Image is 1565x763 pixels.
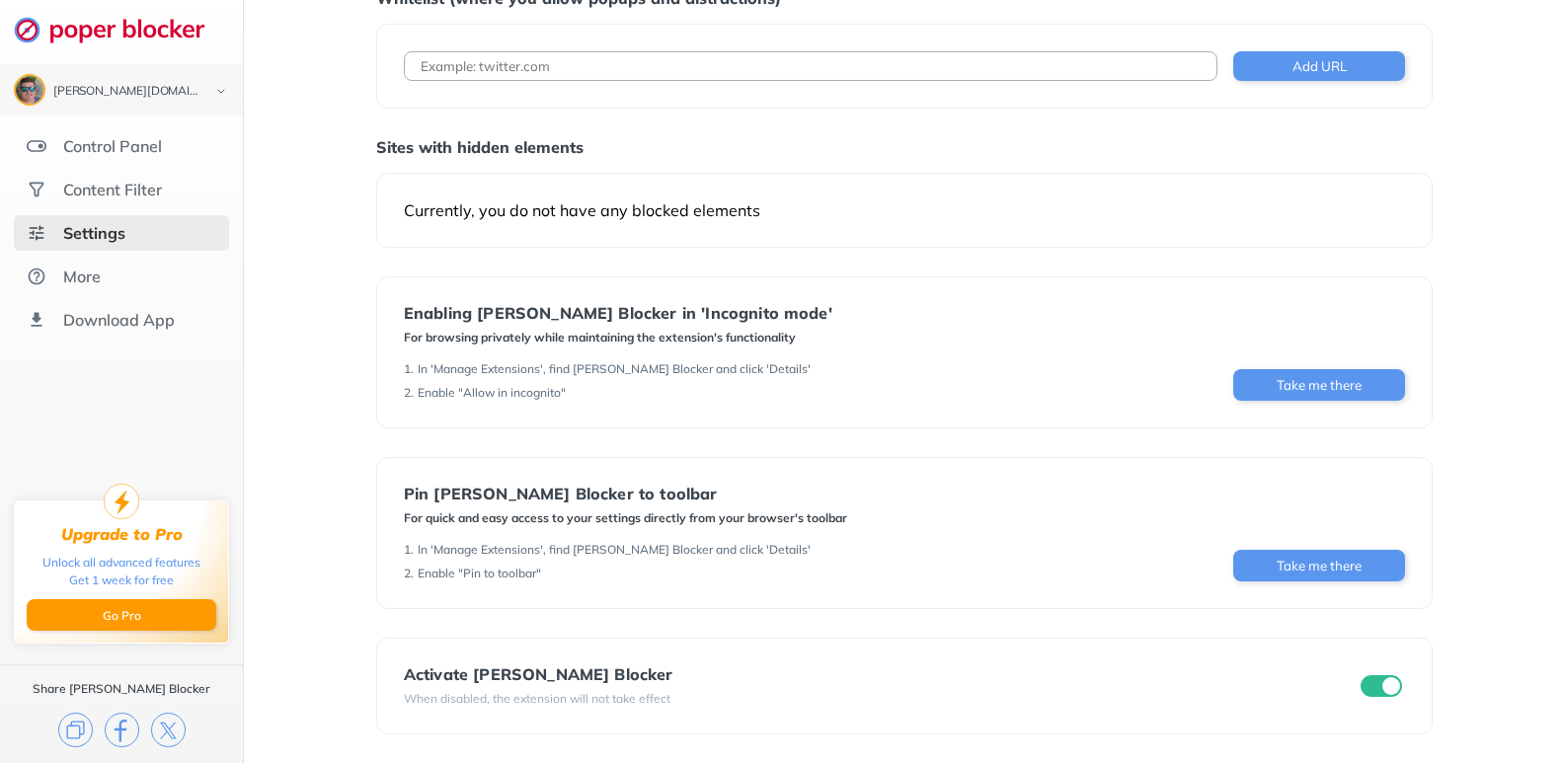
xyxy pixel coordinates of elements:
img: ACg8ocKC0DBCHRmezyuGVSkDsiZ3GgF34E2cd_OiU13crHkOMW1Z6x5IFw=s96-c [16,76,43,104]
div: Enabling [PERSON_NAME] Blocker in 'Incognito mode' [404,304,832,322]
button: Take me there [1233,369,1405,401]
button: Add URL [1233,51,1405,81]
div: For quick and easy access to your settings directly from your browser's toolbar [404,510,847,526]
div: 2 . [404,385,414,401]
img: social.svg [27,180,46,199]
img: logo-webpage.svg [14,16,226,43]
div: Upgrade to Pro [61,525,183,544]
img: settings-selected.svg [27,223,46,243]
div: Share [PERSON_NAME] Blocker [33,681,210,697]
img: copy.svg [58,713,93,747]
div: dave.j.walter@gmail.com [53,85,199,99]
div: Settings [63,223,125,243]
img: about.svg [27,267,46,286]
div: 1 . [404,542,414,558]
div: Content Filter [63,180,162,199]
button: Take me there [1233,550,1405,581]
div: Enable "Pin to toolbar" [418,566,541,581]
div: Get 1 week for free [69,572,174,589]
div: Control Panel [63,136,162,156]
div: Currently, you do not have any blocked elements [404,200,1405,220]
div: Unlock all advanced features [42,554,200,572]
div: 2 . [404,566,414,581]
div: When disabled, the extension will not take effect [404,691,673,707]
div: For browsing privately while maintaining the extension's functionality [404,330,832,345]
img: facebook.svg [105,713,139,747]
div: More [63,267,101,286]
div: Sites with hidden elements [376,137,1433,157]
div: In 'Manage Extensions', find [PERSON_NAME] Blocker and click 'Details' [418,361,811,377]
button: Go Pro [27,599,216,631]
div: Activate [PERSON_NAME] Blocker [404,665,673,683]
img: upgrade-to-pro.svg [104,484,139,519]
div: Download App [63,310,175,330]
div: Enable "Allow in incognito" [418,385,566,401]
img: features.svg [27,136,46,156]
div: In 'Manage Extensions', find [PERSON_NAME] Blocker and click 'Details' [418,542,811,558]
div: 1 . [404,361,414,377]
img: download-app.svg [27,310,46,330]
input: Example: twitter.com [404,51,1217,81]
div: Pin [PERSON_NAME] Blocker to toolbar [404,485,847,502]
img: x.svg [151,713,186,747]
img: chevron-bottom-black.svg [209,81,233,102]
